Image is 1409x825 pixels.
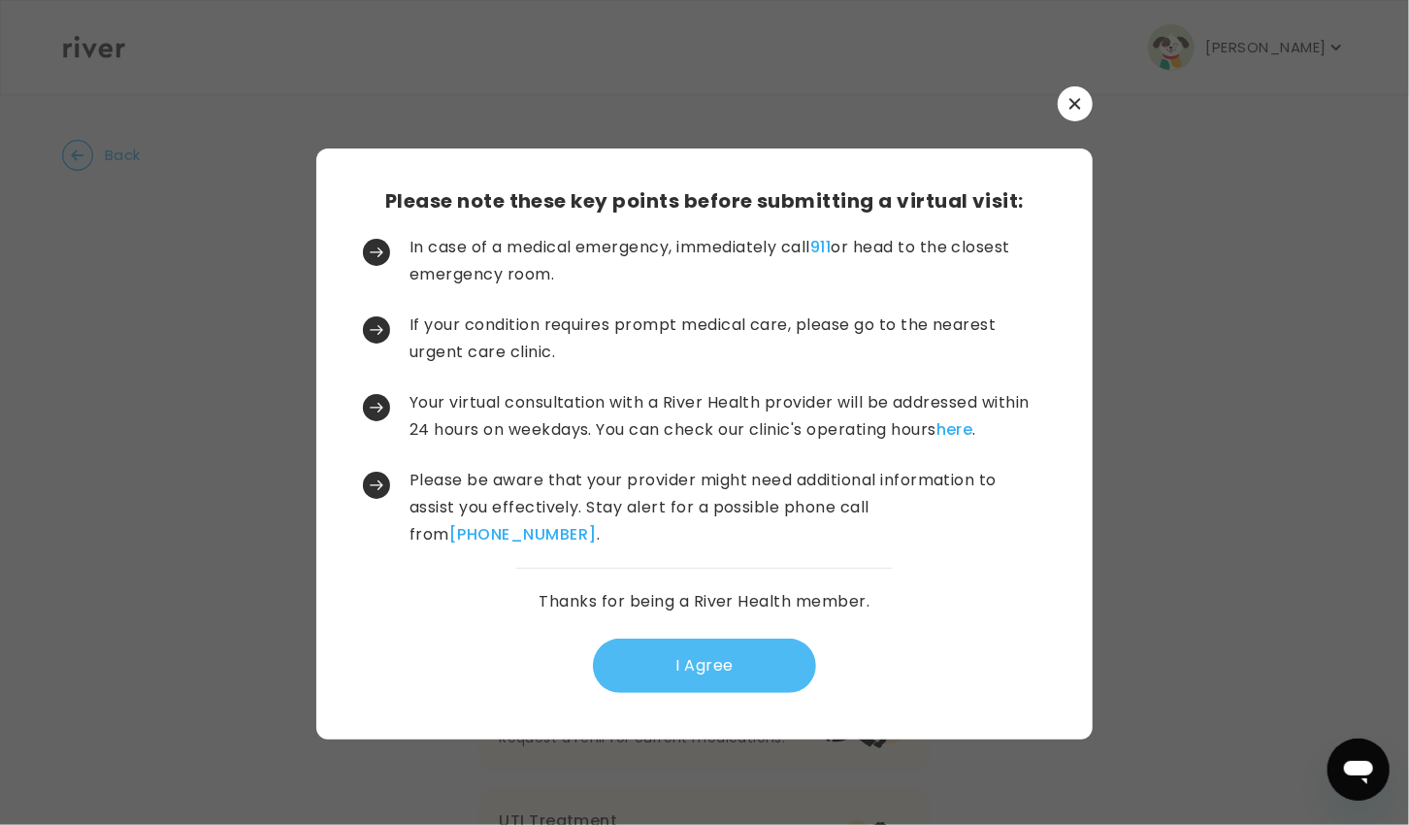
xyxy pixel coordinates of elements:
p: In case of a medical emergency, immediately call or head to the closest emergency room. [410,234,1042,288]
iframe: Button to launch messaging window [1327,739,1390,801]
button: I Agree [593,639,816,693]
h3: Please note these key points before submitting a virtual visit: [385,187,1024,214]
p: Your virtual consultation with a River Health provider will be addressed within 24 hours on weekd... [410,389,1042,444]
a: 911 [810,236,831,258]
p: Please be aware that your provider might need additional information to assist you effectively. S... [410,467,1042,548]
a: [PHONE_NUMBER] [449,523,597,545]
p: If your condition requires prompt medical care, please go to the nearest urgent care clinic. [410,312,1042,366]
p: Thanks for being a River Health member. [540,588,870,615]
a: here [936,418,973,441]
